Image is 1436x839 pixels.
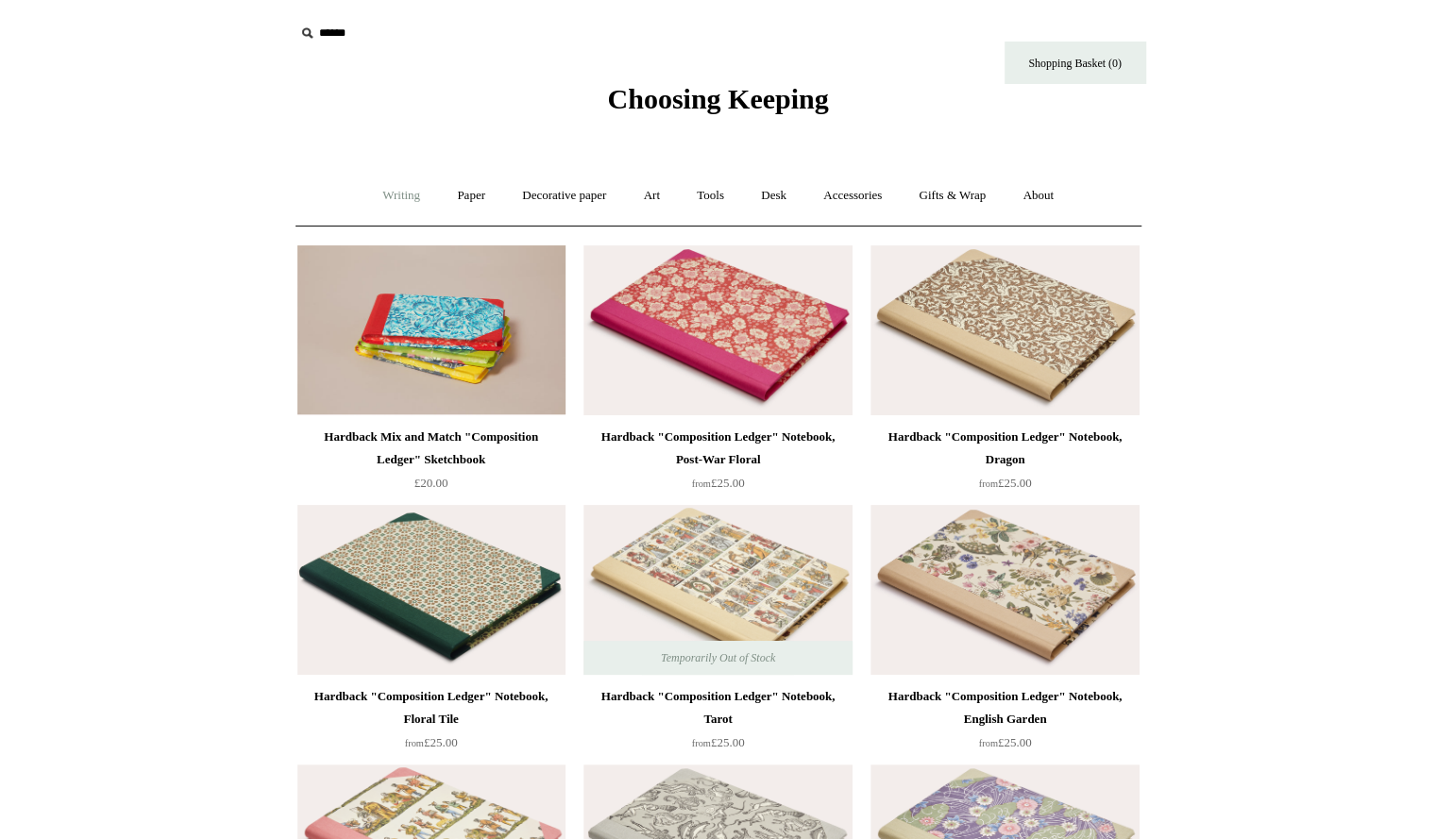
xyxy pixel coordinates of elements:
[902,171,1003,221] a: Gifts & Wrap
[583,245,852,415] img: Hardback "Composition Ledger" Notebook, Post-War Floral
[979,478,998,489] span: from
[627,171,677,221] a: Art
[405,738,424,748] span: from
[870,245,1139,415] img: Hardback "Composition Ledger" Notebook, Dragon
[870,245,1139,415] a: Hardback "Composition Ledger" Notebook, Dragon Hardback "Composition Ledger" Notebook, Dragon
[1005,171,1071,221] a: About
[583,245,852,415] a: Hardback "Composition Ledger" Notebook, Post-War Floral Hardback "Composition Ledger" Notebook, P...
[583,505,852,675] a: Hardback "Composition Ledger" Notebook, Tarot Hardback "Composition Ledger" Notebook, Tarot Tempo...
[440,171,502,221] a: Paper
[297,505,566,675] a: Hardback "Composition Ledger" Notebook, Floral Tile Hardback "Composition Ledger" Notebook, Flora...
[588,426,847,471] div: Hardback "Composition Ledger" Notebook, Post-War Floral
[414,476,448,490] span: £20.00
[583,685,852,763] a: Hardback "Composition Ledger" Notebook, Tarot from£25.00
[302,426,561,471] div: Hardback Mix and Match "Composition Ledger" Sketchbook
[870,505,1139,675] a: Hardback "Composition Ledger" Notebook, English Garden Hardback "Composition Ledger" Notebook, En...
[875,426,1134,471] div: Hardback "Composition Ledger" Notebook, Dragon
[583,426,852,503] a: Hardback "Composition Ledger" Notebook, Post-War Floral from£25.00
[744,171,803,221] a: Desk
[583,505,852,675] img: Hardback "Composition Ledger" Notebook, Tarot
[607,98,828,111] a: Choosing Keeping
[607,83,828,114] span: Choosing Keeping
[405,735,458,749] span: £25.00
[297,245,566,415] a: Hardback Mix and Match "Composition Ledger" Sketchbook Hardback Mix and Match "Composition Ledger...
[692,478,711,489] span: from
[505,171,623,221] a: Decorative paper
[692,738,711,748] span: from
[297,505,566,675] img: Hardback "Composition Ledger" Notebook, Floral Tile
[297,426,566,503] a: Hardback Mix and Match "Composition Ledger" Sketchbook £20.00
[1005,42,1146,84] a: Shopping Basket (0)
[979,735,1032,749] span: £25.00
[870,685,1139,763] a: Hardback "Composition Ledger" Notebook, English Garden from£25.00
[680,171,741,221] a: Tools
[692,476,745,490] span: £25.00
[870,426,1139,503] a: Hardback "Composition Ledger" Notebook, Dragon from£25.00
[642,641,794,675] span: Temporarily Out of Stock
[302,685,561,730] div: Hardback "Composition Ledger" Notebook, Floral Tile
[297,245,566,415] img: Hardback Mix and Match "Composition Ledger" Sketchbook
[979,476,1032,490] span: £25.00
[806,171,899,221] a: Accessories
[297,685,566,763] a: Hardback "Composition Ledger" Notebook, Floral Tile from£25.00
[588,685,847,730] div: Hardback "Composition Ledger" Notebook, Tarot
[875,685,1134,730] div: Hardback "Composition Ledger" Notebook, English Garden
[365,171,437,221] a: Writing
[870,505,1139,675] img: Hardback "Composition Ledger" Notebook, English Garden
[979,738,998,748] span: from
[692,735,745,749] span: £25.00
